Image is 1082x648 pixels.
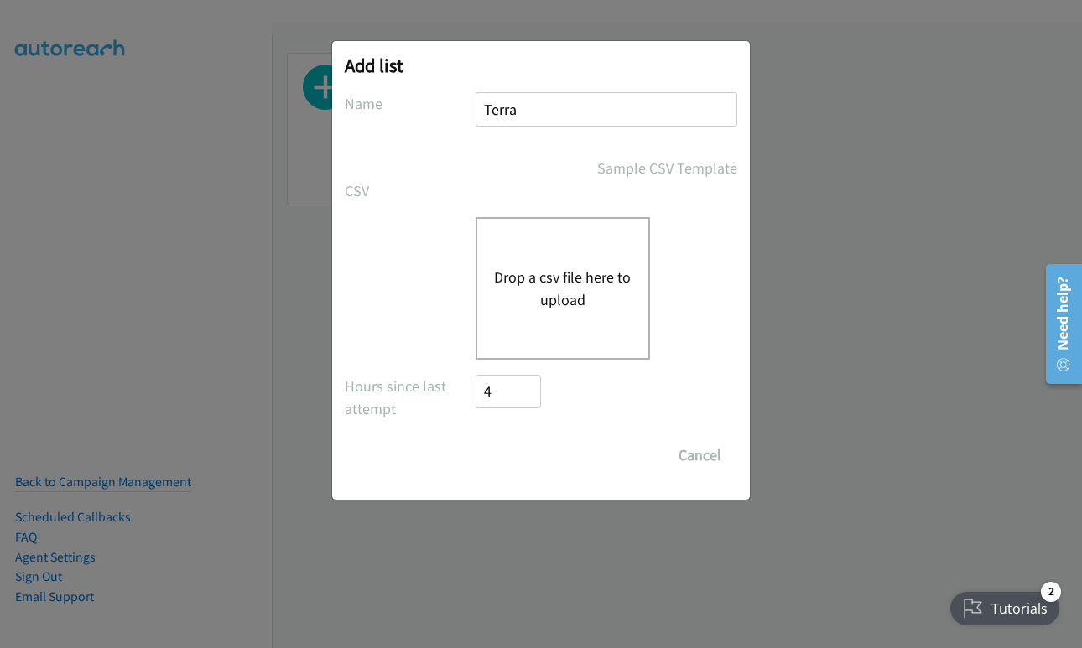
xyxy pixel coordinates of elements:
label: Name [345,92,476,115]
label: CSV [345,179,476,202]
button: Drop a csv file here to upload [494,266,632,311]
label: Hours since last attempt [345,375,476,420]
iframe: Resource Center [1033,257,1082,391]
iframe: Checklist [940,575,1069,635]
button: Cancel [663,438,737,472]
h2: Add list [345,54,737,77]
a: Sample CSV Template [597,157,737,179]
